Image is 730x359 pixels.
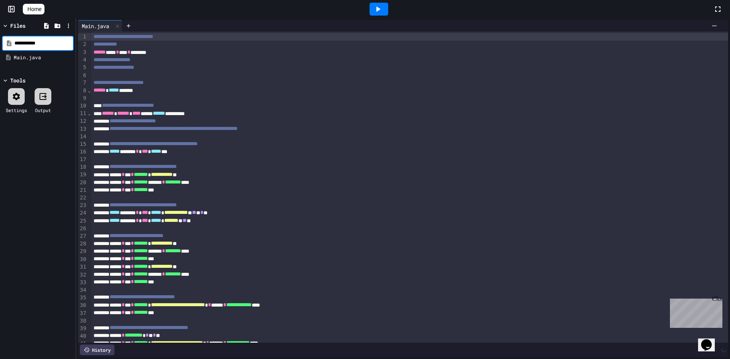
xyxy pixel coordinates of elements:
div: 33 [78,279,87,286]
div: 1 [78,33,87,41]
div: 29 [78,248,87,255]
div: 3 [78,49,87,56]
div: 24 [78,209,87,217]
div: History [80,345,114,355]
div: 40 [78,332,87,340]
div: 4 [78,56,87,64]
div: 35 [78,294,87,302]
div: 25 [78,217,87,225]
div: 22 [78,194,87,202]
div: 28 [78,240,87,248]
div: 6 [78,72,87,79]
div: 15 [78,141,87,148]
iframe: chat widget [667,296,722,328]
div: 18 [78,163,87,171]
div: 2 [78,41,87,48]
div: 12 [78,117,87,125]
div: 7 [78,79,87,87]
div: Tools [10,76,25,84]
div: 13 [78,125,87,133]
div: 11 [78,110,87,117]
div: 16 [78,148,87,156]
div: 41 [78,340,87,348]
div: 19 [78,171,87,179]
div: 34 [78,286,87,294]
div: Settings [6,107,27,114]
div: 20 [78,179,87,187]
div: 21 [78,187,87,194]
div: 23 [78,202,87,209]
div: 17 [78,156,87,163]
span: Fold line [87,110,91,116]
div: Main.java [14,54,73,62]
div: Files [10,22,25,30]
span: Fold line [87,87,91,93]
div: 26 [78,225,87,232]
div: 32 [78,271,87,279]
div: 30 [78,256,87,263]
div: 38 [78,317,87,325]
div: 31 [78,263,87,271]
div: 10 [78,102,87,110]
div: 8 [78,87,87,95]
iframe: chat widget [698,329,722,351]
a: Home [23,4,44,14]
div: 9 [78,95,87,102]
div: Output [35,107,51,114]
div: Main.java [78,20,122,32]
span: Home [27,5,41,13]
div: 36 [78,302,87,309]
div: 5 [78,64,87,71]
div: 14 [78,133,87,141]
div: 37 [78,310,87,317]
div: Chat with us now!Close [3,3,52,48]
div: 27 [78,232,87,240]
div: 39 [78,325,87,332]
div: Main.java [78,22,113,30]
